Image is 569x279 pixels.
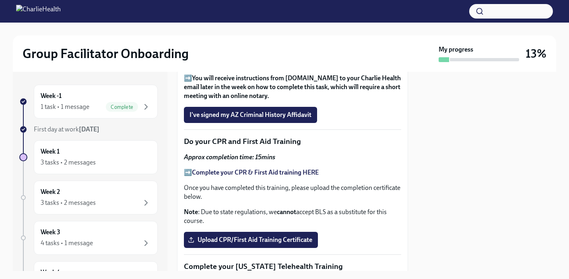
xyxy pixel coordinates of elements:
[41,239,93,248] div: 4 tasks • 1 message
[184,136,401,147] p: Do your CPR and First Aid Training
[184,208,198,216] strong: Note
[184,208,401,225] p: : Due to state regulations, we accept BLS as a substitute for this course.
[19,125,158,134] a: First day at work[DATE]
[184,183,401,201] p: Once you have completed this training, please upload the completion certificate below.
[41,158,96,167] div: 3 tasks • 2 messages
[190,236,312,244] span: Upload CPR/First Aid Training Certificate
[106,104,138,110] span: Complete
[41,147,60,156] h6: Week 1
[19,221,158,255] a: Week 34 tasks • 1 message
[41,198,96,207] div: 3 tasks • 2 messages
[19,85,158,119] a: Week -11 task • 1 messageComplete
[184,232,318,248] label: Upload CPR/First Aid Training Certificate
[190,111,311,119] span: I've signed my AZ Criminal History Affidavit
[184,168,401,177] p: ➡️
[184,107,317,123] button: I've signed my AZ Criminal History Affidavit
[277,208,296,216] strong: cannot
[184,153,275,161] strong: Approx completion time: 15mins
[439,45,473,54] strong: My progress
[41,228,60,237] h6: Week 3
[79,125,99,133] strong: [DATE]
[41,92,62,100] h6: Week -1
[34,125,99,133] span: First day at work
[184,261,401,272] p: Complete your [US_STATE] Telehealth Training
[19,181,158,214] a: Week 23 tasks • 2 messages
[526,46,546,61] h3: 13%
[41,268,60,277] h6: Week 4
[192,169,319,176] a: Complete your CPR & First Aid training HERE
[16,5,61,18] img: CharlieHealth
[19,140,158,174] a: Week 13 tasks • 2 messages
[23,46,189,62] h2: Group Facilitator Onboarding
[184,74,401,100] strong: You will receive instructions from [DOMAIN_NAME] to your Charlie Health email later in the week o...
[41,102,89,111] div: 1 task • 1 message
[41,187,60,196] h6: Week 2
[184,74,401,100] p: ➡️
